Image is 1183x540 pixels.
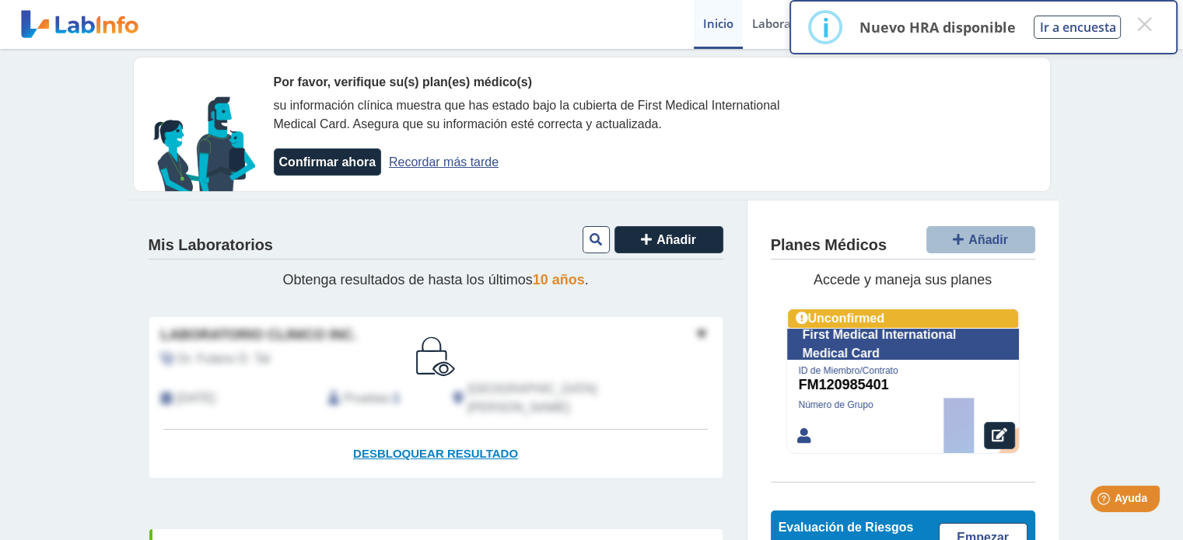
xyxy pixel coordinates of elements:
div: : [317,380,442,417]
span: Dr. Fulano D. Tal [178,350,271,368]
h4: Mis Laboratorios [149,236,273,255]
div: i [821,13,829,41]
button: Confirmar ahora [274,148,381,176]
span: Laboratorio Clinico Inc. [161,325,357,346]
span: Accede y maneja sus planes [814,272,992,287]
span: Pruebas [344,389,390,408]
span: Añadir [968,233,1008,246]
span: Desbloquear resultado [353,447,518,460]
iframe: Help widget launcher [1045,479,1166,523]
div: Por favor, verifique su(s) plan(es) médico(s) [274,73,826,92]
span: 10 años [533,272,585,287]
button: Close this dialog [1130,10,1158,38]
span: Añadir [656,233,696,246]
span: Obtenga resultados de hasta los últimos . [282,272,588,287]
span: San Sebastián [467,380,639,417]
h4: Planes Médicos [771,236,887,255]
button: Añadir [614,226,723,253]
p: Nuevo HRA disponible [859,18,1015,37]
button: Ir a encuesta [1034,16,1121,39]
span: su información clínica muestra que has estado bajo la cubierta de First Medical International Med... [274,99,780,131]
span: Sun Aug 10 2025 13:43:55 GMT-0400 (Bolivia Time) [177,389,215,408]
a: Recordar más tarde [389,155,499,169]
button: Añadir [926,226,1035,253]
b: 1 [394,392,401,405]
